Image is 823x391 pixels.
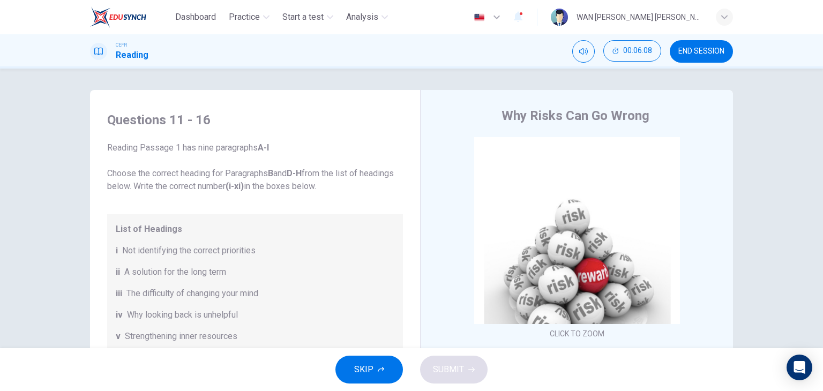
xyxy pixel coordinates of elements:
span: i [116,244,118,257]
button: SKIP [335,356,403,384]
button: END SESSION [670,40,733,63]
div: WAN [PERSON_NAME] [PERSON_NAME] [PERSON_NAME] [577,11,703,24]
button: Start a test [278,7,338,27]
button: Analysis [342,7,392,27]
span: iv [116,309,123,321]
span: END SESSION [678,47,724,56]
span: Reading Passage 1 has nine paragraphs Choose the correct heading for Paragraphs and from the list... [107,141,403,193]
b: B [268,168,273,178]
span: ii [116,266,120,279]
img: Profile picture [551,9,568,26]
button: 00:06:08 [603,40,661,62]
h1: Reading [116,49,148,62]
button: Practice [225,7,274,27]
span: Analysis [346,11,378,24]
span: Practice [229,11,260,24]
a: EduSynch logo [90,6,171,28]
span: v [116,330,121,343]
span: iii [116,287,122,300]
span: CEFR [116,41,127,49]
span: Why looking back is unhelpful [127,309,238,321]
span: 00:06:08 [623,47,652,55]
span: Not identifying the correct priorities [122,244,256,257]
div: Hide [603,40,661,63]
span: Start a test [282,11,324,24]
h4: Why Risks Can Go Wrong [502,107,649,124]
span: Strengthening inner resources [125,330,237,343]
span: Dashboard [175,11,216,24]
button: Dashboard [171,7,220,27]
h4: Questions 11 - 16 [107,111,403,129]
img: EduSynch logo [90,6,146,28]
b: A-I [258,142,269,153]
b: D-H [287,168,302,178]
span: List of Headings [116,223,394,236]
div: Open Intercom Messenger [787,355,812,380]
div: Mute [572,40,595,63]
img: en [473,13,486,21]
span: SKIP [354,362,373,377]
b: (i-xi) [226,181,244,191]
span: A solution for the long term [124,266,226,279]
span: The difficulty of changing your mind [126,287,258,300]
